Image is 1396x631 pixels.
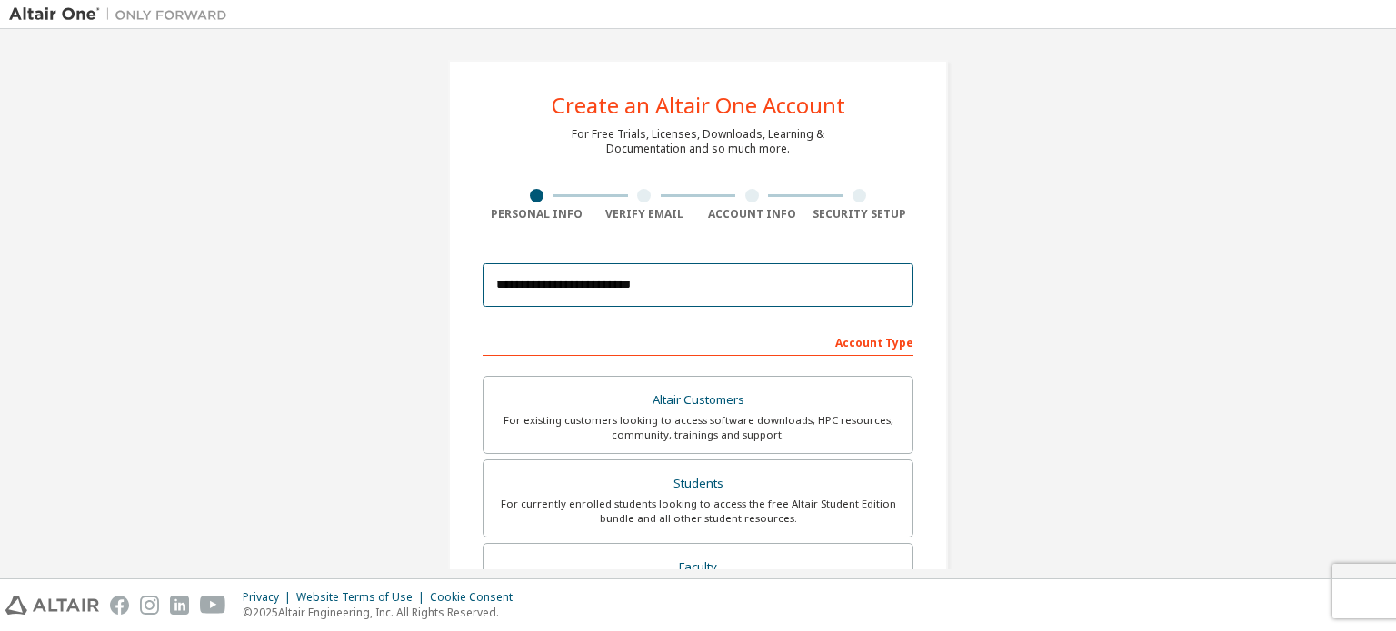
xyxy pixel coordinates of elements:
img: instagram.svg [140,596,159,615]
div: For Free Trials, Licenses, Downloads, Learning & Documentation and so much more. [572,127,824,156]
div: Faculty [494,555,902,580]
img: youtube.svg [200,596,226,615]
div: Altair Customers [494,388,902,413]
div: Verify Email [591,207,699,222]
div: Security Setup [806,207,914,222]
img: altair_logo.svg [5,596,99,615]
img: Altair One [9,5,236,24]
div: Website Terms of Use [296,590,430,605]
p: © 2025 Altair Engineering, Inc. All Rights Reserved. [243,605,523,620]
div: Account Type [483,327,913,356]
div: For existing customers looking to access software downloads, HPC resources, community, trainings ... [494,413,902,442]
div: Create an Altair One Account [552,94,845,116]
img: linkedin.svg [170,596,189,615]
div: Account Info [698,207,806,222]
div: Privacy [243,590,296,605]
div: Personal Info [483,207,591,222]
div: For currently enrolled students looking to access the free Altair Student Edition bundle and all ... [494,497,902,526]
img: facebook.svg [110,596,129,615]
div: Students [494,471,902,497]
div: Cookie Consent [430,590,523,605]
